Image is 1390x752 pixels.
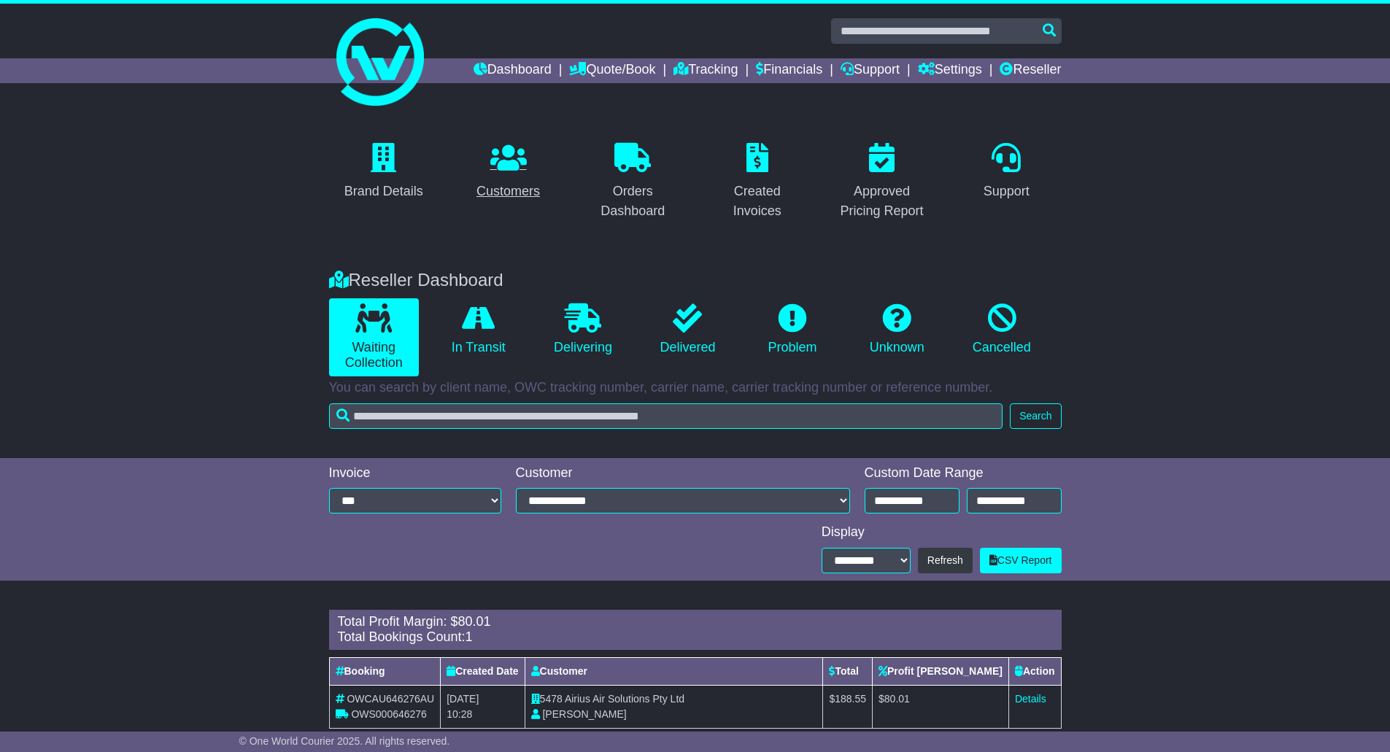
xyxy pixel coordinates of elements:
[540,693,563,705] span: 5478
[351,708,427,720] span: OWS000646276
[467,138,549,206] a: Customers
[347,693,434,705] span: OWCAU646276AU
[466,629,473,644] span: 1
[578,138,688,226] a: Orders Dashboard
[587,182,679,221] div: Orders Dashboard
[239,735,450,747] span: © One World Courier 2025. All rights reserved.
[873,657,1009,685] th: Profit [PERSON_NAME]
[673,58,738,83] a: Tracking
[918,548,973,573] button: Refresh
[322,270,1069,291] div: Reseller Dashboard
[822,524,1062,540] div: Display
[984,182,1030,201] div: Support
[474,58,552,83] a: Dashboard
[703,138,813,226] a: Created Invoices
[827,138,937,226] a: Approved Pricing Report
[835,693,866,705] span: 188.55
[447,693,479,705] span: [DATE]
[747,298,837,361] a: Problem
[756,58,822,83] a: Financials
[329,465,501,481] div: Invoice
[329,380,1062,396] p: You can search by client name, OWC tracking number, carrier name, carrier tracking number or refe...
[823,657,873,685] th: Total
[516,465,850,481] div: Customer
[836,182,927,221] div: Approved Pricing Report
[974,138,1039,206] a: Support
[1015,693,1046,705] a: Details
[525,657,823,685] th: Customer
[569,58,655,83] a: Quote/Book
[329,298,419,376] a: Waiting Collection
[441,657,525,685] th: Created Date
[338,629,1053,646] div: Total Bookings Count:
[1000,58,1061,83] a: Reseller
[1008,657,1061,685] th: Action
[865,465,1062,481] div: Custom Date Range
[335,138,433,206] a: Brand Details
[538,298,628,361] a: Delivering
[884,693,910,705] span: 80.01
[433,298,523,361] a: In Transit
[918,58,982,83] a: Settings
[565,693,684,705] span: Airius Air Solutions Pty Ltd
[841,58,900,83] a: Support
[980,548,1062,573] a: CSV Report
[476,182,540,201] div: Customers
[823,685,873,728] td: $
[643,298,733,361] a: Delivered
[957,298,1046,361] a: Cancelled
[1010,403,1061,429] button: Search
[338,614,1053,630] div: Total Profit Margin: $
[458,614,491,629] span: 80.01
[329,657,441,685] th: Booking
[447,708,472,720] span: 10:28
[873,685,1009,728] td: $
[344,182,423,201] div: Brand Details
[542,708,626,720] span: [PERSON_NAME]
[712,182,803,221] div: Created Invoices
[852,298,942,361] a: Unknown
